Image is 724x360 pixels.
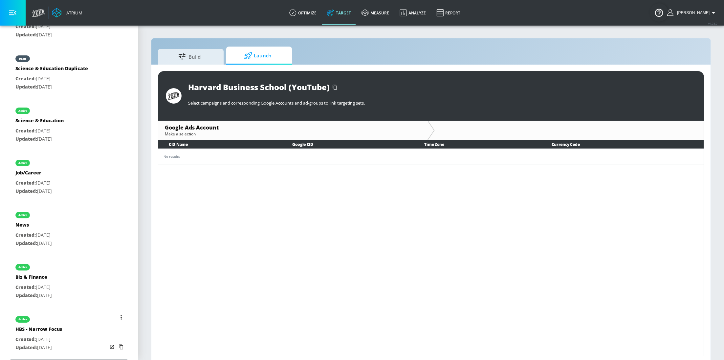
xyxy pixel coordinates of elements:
span: login as: stephanie.wolklin@zefr.com [674,10,710,15]
p: [DATE] [15,31,54,39]
a: Target [322,1,356,25]
div: draftScience & Education DuplicateCreated:[DATE]Updated:[DATE] [11,49,127,96]
span: Updated: [15,240,37,246]
th: CID Name [158,140,282,149]
span: Updated: [15,292,37,298]
div: activeJob/CareerCreated:[DATE]Updated:[DATE] [11,153,127,200]
p: [DATE] [15,75,88,83]
span: Launch [233,48,283,64]
div: News [15,222,52,231]
p: [DATE] [15,135,64,143]
div: Google Ads Account [165,124,421,131]
p: [DATE] [15,335,62,344]
div: activeScience & EducationCreated:[DATE]Updated:[DATE] [11,101,127,148]
div: active [18,213,27,217]
div: activeHBS - Narrow FocusCreated:[DATE]Updated:[DATE] [11,310,127,356]
span: Created: [15,336,36,342]
p: [DATE] [15,283,52,291]
span: Build [165,49,214,65]
p: [DATE] [15,179,52,187]
a: measure [356,1,394,25]
span: Updated: [15,136,37,142]
div: Biz & Finance [15,274,52,283]
div: HBS - Narrow Focus [15,326,62,335]
p: [DATE] [15,127,64,135]
div: activeNewsCreated:[DATE]Updated:[DATE] [11,205,127,252]
span: Created: [15,284,36,290]
div: active [18,266,27,269]
button: [PERSON_NAME] [667,9,717,17]
p: [DATE] [15,23,54,31]
span: Created: [15,232,36,238]
div: active [18,161,27,165]
span: Created: [15,128,36,134]
span: Created: [15,75,36,82]
p: [DATE] [15,83,88,91]
div: No results [164,154,698,159]
span: Updated: [15,188,37,194]
div: Atrium [64,10,82,16]
span: Updated: [15,344,37,350]
th: Currency Code [541,140,704,149]
button: Copy Targeting Set Link [117,342,126,351]
a: Atrium [52,8,82,18]
span: v 4.28.0 [708,22,717,25]
p: [DATE] [15,187,52,195]
div: Science & Education Duplicate [15,65,88,75]
p: [DATE] [15,291,52,300]
div: draft [19,57,26,60]
p: [DATE] [15,344,62,352]
div: Harvard Business School (YouTube) [188,82,330,92]
p: [DATE] [15,231,52,239]
span: Updated: [15,84,37,90]
div: activeBiz & FinanceCreated:[DATE]Updated:[DATE] [11,257,127,304]
th: Time Zone [414,140,541,149]
a: Report [431,1,466,25]
p: Select campaigns and corresponding Google Accounts and ad-groups to link targeting sets. [188,100,696,106]
div: Google Ads AccountMake a selection [158,121,427,140]
span: Created: [15,180,36,186]
span: Updated: [15,31,37,38]
span: Created: [15,23,36,30]
button: Open Resource Center [650,3,668,22]
a: Analyze [394,1,431,25]
div: Job/Career [15,170,52,179]
th: Google CID [282,140,414,149]
p: [DATE] [15,239,52,248]
div: active [18,109,27,112]
a: optimize [284,1,322,25]
div: active [18,318,27,321]
button: Open in new window [107,342,117,351]
div: Make a selection [165,131,421,137]
div: Science & Education [15,117,64,127]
